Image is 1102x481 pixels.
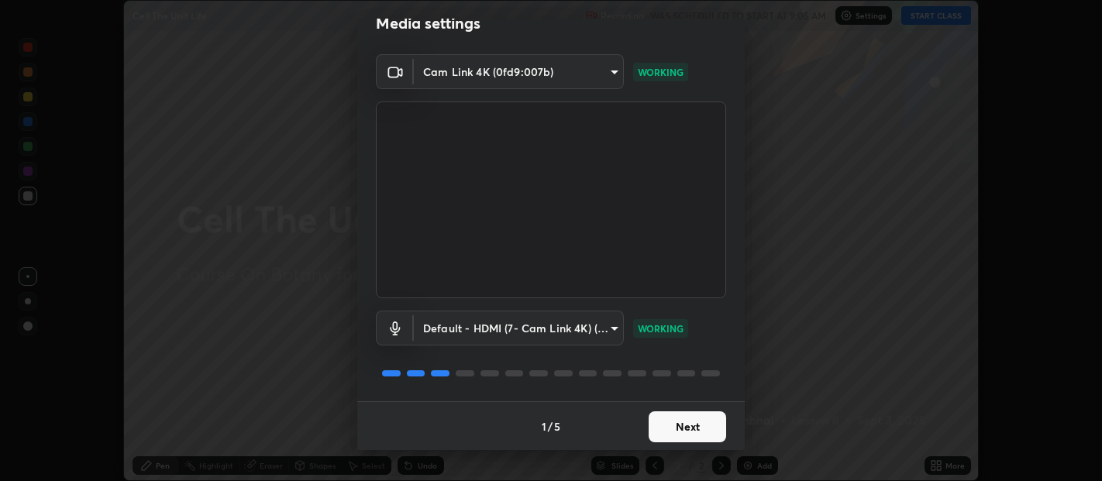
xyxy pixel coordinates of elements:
[376,13,480,33] h2: Media settings
[638,65,684,79] p: WORKING
[554,418,560,435] h4: 5
[638,321,684,335] p: WORKING
[414,54,624,89] div: Cam Link 4K (0fd9:007b)
[649,411,726,442] button: Next
[548,418,553,435] h4: /
[542,418,546,435] h4: 1
[414,311,624,345] div: Cam Link 4K (0fd9:007b)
